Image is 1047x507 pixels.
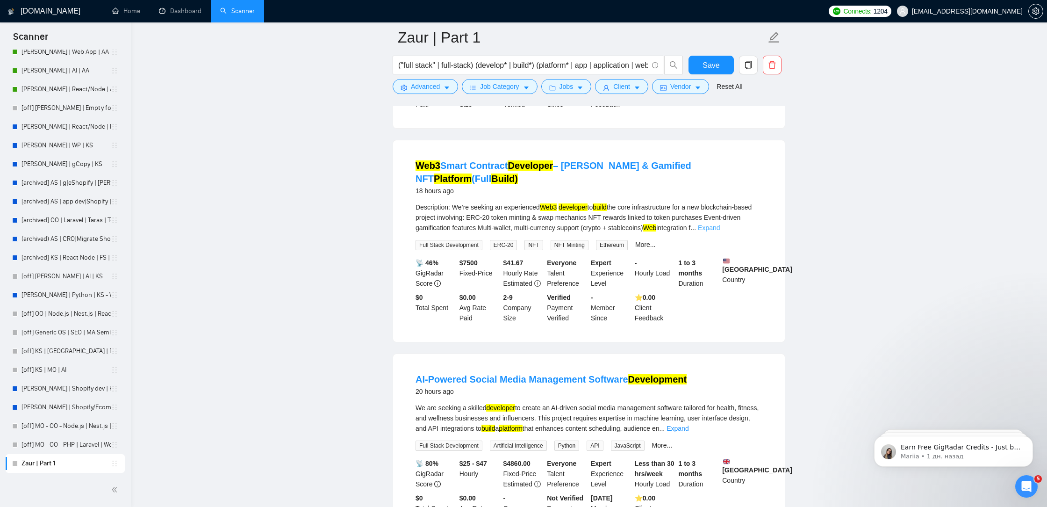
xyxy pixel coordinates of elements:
[690,224,696,232] span: ...
[111,273,118,280] span: holder
[459,494,476,502] b: $0.00
[547,460,576,467] b: Everyone
[874,6,888,16] span: 1204
[613,81,630,92] span: Client
[111,142,118,149] span: holder
[6,342,125,361] li: [off] KS | MO | Fullstack
[722,458,792,474] b: [GEOGRAPHIC_DATA]
[416,494,423,502] b: $ 0
[635,259,637,267] b: -
[111,460,118,467] span: holder
[593,203,607,211] mark: build
[22,230,111,248] a: (archived) AS | CRO|Migrate Shopify | [PERSON_NAME]
[695,84,701,91] span: caret-down
[739,61,757,69] span: copy
[768,31,780,43] span: edit
[458,458,502,489] div: Hourly
[459,460,487,467] b: $25 - $47
[652,442,673,449] a: More...
[6,192,125,211] li: [archived] AS | app dev|Shopify | Moroz
[589,292,633,323] div: Member Since
[524,240,543,250] span: NFT
[111,104,118,112] span: holder
[6,379,125,398] li: Andrew | Shopify dev | KS + maintenance & support
[503,259,523,267] b: $ 41.67
[633,258,677,289] div: Hourly Load
[502,292,545,323] div: Company Size
[22,99,111,117] a: [off] [PERSON_NAME] | Empty for future | AA
[22,117,111,136] a: [PERSON_NAME] | React/Node | KS - WIP
[660,425,665,432] span: ...
[414,258,458,289] div: GigRadar Score
[6,99,125,117] li: [off] Michael | Empty for future | AA
[664,56,683,74] button: search
[534,481,541,487] span: exclamation-circle
[720,458,764,489] div: Country
[739,56,758,74] button: copy
[22,454,111,473] a: Zaur | Part 1
[6,417,125,435] li: [off] MO - OO - Node.js | Nest.js | React.js | Next.js
[860,416,1047,482] iframe: Intercom notifications сообщение
[1028,4,1043,19] button: setting
[416,374,687,384] a: AI-Powered Social Media Management SoftwareDevelopment
[111,235,118,243] span: holder
[414,458,458,489] div: GigRadar Score
[111,348,118,355] span: holder
[722,258,792,273] b: [GEOGRAPHIC_DATA]
[679,460,703,478] b: 1 to 3 months
[545,292,589,323] div: Payment Verified
[111,86,118,93] span: holder
[502,458,545,489] div: Fixed-Price
[723,458,730,465] img: 🇬🇧
[763,56,782,74] button: delete
[899,8,906,14] span: user
[111,48,118,56] span: holder
[459,294,476,301] b: $0.00
[667,425,688,432] a: Expand
[6,323,125,342] li: [off] Generic OS | SEO | MA Semi-Strict, High Budget
[159,7,201,15] a: dashboardDashboard
[434,174,472,184] mark: Platform
[523,84,530,91] span: caret-down
[611,441,645,451] span: JavaScript
[698,224,720,232] a: Expand
[416,441,482,451] span: Full Stack Development
[541,79,592,94] button: folderJobscaret-down
[458,258,502,289] div: Fixed-Price
[596,240,628,250] span: Ethereum
[595,79,648,94] button: userClientcaret-down
[6,117,125,136] li: Ann | React/Node | KS - WIP
[635,460,674,478] b: Less than 30 hrs/week
[416,185,762,196] div: 18 hours ago
[6,398,125,417] li: Andrew | Shopify/Ecom | KS - lower requirements
[703,59,719,71] span: Save
[6,248,125,267] li: [archived] KS | React Node | FS | Anna S. (low average paid)
[6,61,125,80] li: Michael | AI | AA
[833,7,840,15] img: upwork-logo.png
[554,441,579,451] span: Python
[111,179,118,187] span: holder
[634,84,640,91] span: caret-down
[411,81,440,92] span: Advanced
[502,258,545,289] div: Hourly Rate
[111,422,118,430] span: holder
[549,84,556,91] span: folder
[458,292,502,323] div: Avg Rate Paid
[720,258,764,289] div: Country
[534,280,541,287] span: exclamation-circle
[660,84,667,91] span: idcard
[589,258,633,289] div: Experience Level
[416,386,687,397] div: 20 hours ago
[220,7,255,15] a: searchScanner
[22,304,111,323] a: [off] OO | Node.js | Nest.js | React.js | Next.js | PHP | Laravel | WordPress | UI/UX | MO
[393,79,458,94] button: settingAdvancedcaret-down
[22,267,111,286] a: [off] [PERSON_NAME] | AI | KS
[6,80,125,99] li: Michael | React/Node | AA
[22,323,111,342] a: [off] Generic OS | SEO | MA Semi-Strict, High Budget
[462,79,537,94] button: barsJob Categorycaret-down
[677,458,721,489] div: Duration
[6,211,125,230] li: [archived] OO | Laravel | Taras | Top filters
[22,174,111,192] a: [archived] AS | g|eShopify | [PERSON_NAME]
[843,6,871,16] span: Connects:
[6,286,125,304] li: Harry | Python | KS - WIP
